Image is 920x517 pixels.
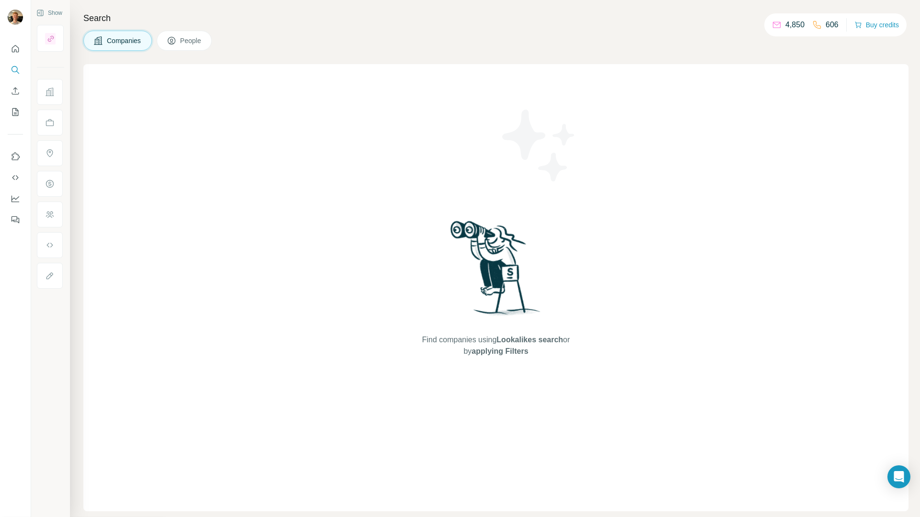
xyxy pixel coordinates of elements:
span: applying Filters [471,347,528,355]
button: Show [30,6,69,20]
span: Find companies using or by [419,334,573,357]
button: My lists [8,103,23,121]
span: People [180,36,202,45]
div: Open Intercom Messenger [887,465,910,488]
span: Companies [107,36,142,45]
p: 606 [826,19,839,31]
img: Surfe Illustration - Woman searching with binoculars [446,218,546,325]
button: Feedback [8,211,23,228]
span: Lookalikes search [496,336,563,344]
button: Enrich CSV [8,82,23,100]
button: Dashboard [8,190,23,207]
button: Buy credits [854,18,899,32]
h4: Search [83,11,908,25]
button: Quick start [8,40,23,57]
p: 4,850 [785,19,805,31]
button: Use Surfe on LinkedIn [8,148,23,165]
img: Surfe Illustration - Stars [496,102,582,189]
button: Use Surfe API [8,169,23,186]
img: Avatar [8,10,23,25]
button: Search [8,61,23,79]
